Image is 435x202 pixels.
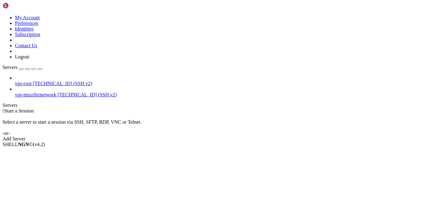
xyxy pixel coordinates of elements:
[15,43,37,48] a: Contact Us
[15,54,29,59] a: Logout
[57,92,117,97] span: [TECHNICAL_ID] (SSH v2)
[2,65,17,70] span: Servers
[15,32,40,37] a: Subscription
[15,15,40,20] a: My Account
[2,108,4,113] span: 
[15,92,433,98] a: vps-mizzfitznetwork [TECHNICAL_ID] (SSH v2)
[18,142,29,147] b: NGN
[4,108,34,113] span: Start a Session
[2,2,38,9] img: Shellngn
[2,114,433,136] div: Select a server to start a session via SSH, SFTP, RDP, VNC or Telnet. -or-
[33,142,45,147] span: 4.2.0
[15,21,38,26] a: Preferences
[2,142,45,147] span: SHELL ©
[2,103,433,108] div: Servers
[15,81,433,86] a: vps-root [TECHNICAL_ID] (SSH v2)
[15,81,31,86] span: vps-root
[2,65,42,70] a: Servers
[15,26,34,31] a: Identities
[15,86,433,98] li: vps-mizzfitznetwork [TECHNICAL_ID] (SSH v2)
[15,92,56,97] span: vps-mizzfitznetwork
[2,136,433,142] div: Add Server
[15,75,433,86] li: vps-root [TECHNICAL_ID] (SSH v2)
[33,81,92,86] span: [TECHNICAL_ID] (SSH v2)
